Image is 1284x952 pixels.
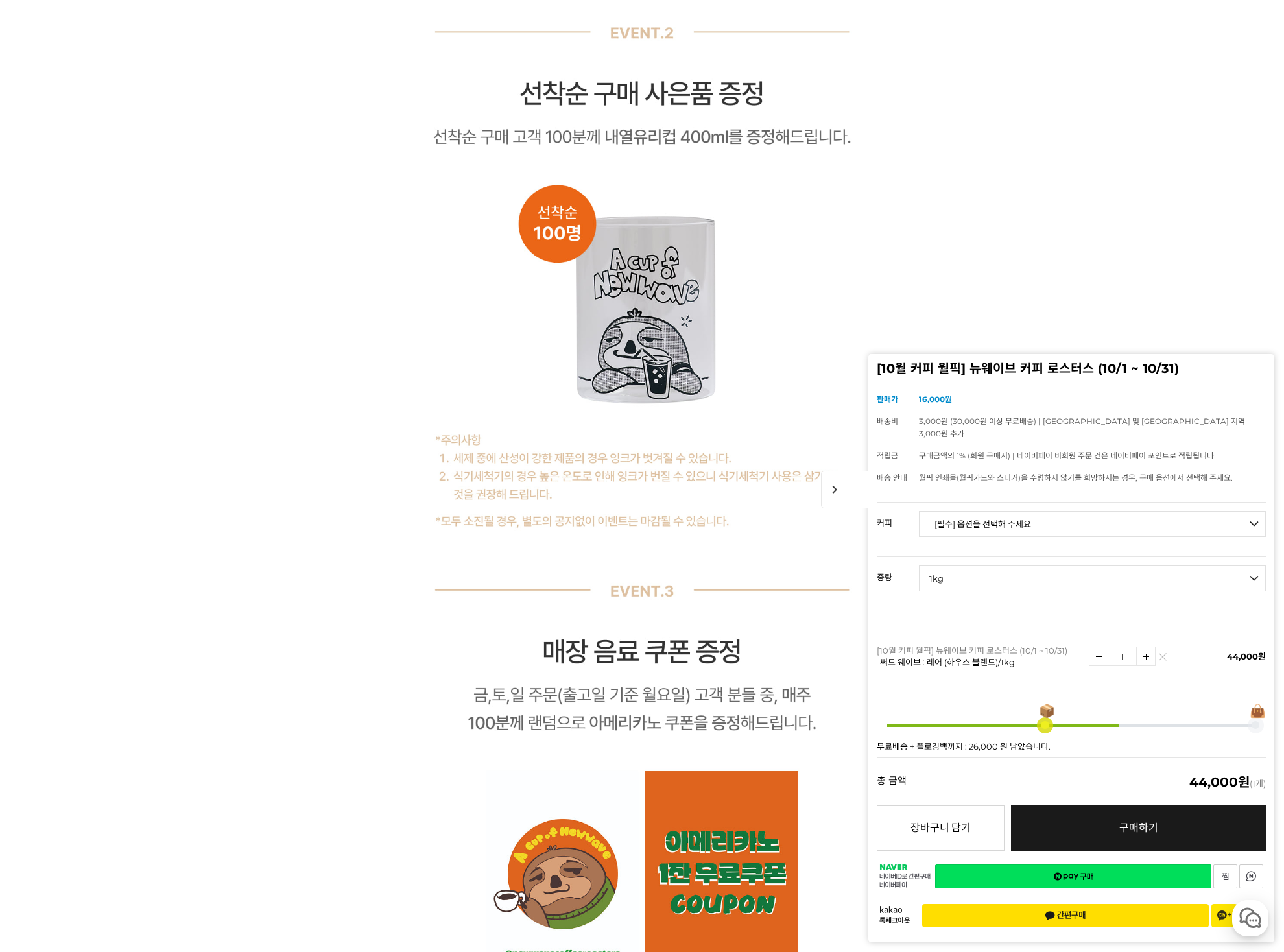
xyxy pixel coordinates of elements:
span: 홈 [41,431,49,441]
em: 44,000원 [1189,774,1250,790]
img: 수량증가 [1137,647,1155,665]
strong: 16,000원 [919,394,952,404]
a: 설정 [167,411,249,444]
span: 판매가 [877,394,898,404]
span: 간편구매 [1045,910,1086,921]
img: 수량감소 [1089,647,1108,665]
span: 📦 [1039,704,1055,717]
span: 구매금액의 1% (회원 구매시) | 네이버페이 비회원 주문 건은 네이버페이 포인트로 적립됩니다. [919,451,1216,460]
span: 구매하기 [1119,822,1158,834]
a: 새창 [935,864,1211,888]
strong: 총 금액 [877,776,907,789]
a: 구매하기 [1011,805,1266,851]
span: 44,000원 [1227,651,1266,661]
button: 간편구매 [922,904,1209,927]
span: 배송 안내 [877,473,907,482]
p: 무료배송 + 플로깅백까지 : 26,000 원 남았습니다. [877,743,1266,751]
p: [10월 커피 월픽] 뉴웨이브 커피 로스터스 (10/1 ~ 10/31) - [877,645,1082,668]
a: 홈 [4,411,86,444]
span: 👜 [1250,704,1266,717]
span: 설정 [200,431,216,441]
a: 대화 [86,411,167,444]
span: 배송비 [877,416,898,426]
span: 대화 [119,431,134,442]
th: 중량 [877,557,919,587]
button: 장바구니 담기 [877,805,1005,851]
a: 새창 [1213,864,1237,888]
span: 적립금 [877,451,898,460]
span: 월픽 인쇄물(월픽카드와 스티커)을 수령하지 않기를 희망하시는 경우, 구매 옵션에서 선택해 주세요. [919,473,1233,482]
h2: [10월 커피 월픽] 뉴웨이브 커피 로스터스 (10/1 ~ 10/31) [877,363,1266,375]
span: 써드 웨이브 : 레어 (하우스 블렌드)/1kg [880,657,1015,667]
th: 커피 [877,503,919,532]
span: 채널 추가 [1217,910,1231,921]
button: 채널 추가 [1211,904,1237,927]
span: 카카오 톡체크아웃 [879,906,912,925]
span: chevron_right [821,471,870,508]
a: 새창 [1239,864,1263,888]
span: 3,000원 (30,000원 이상 무료배송) | [GEOGRAPHIC_DATA] 및 [GEOGRAPHIC_DATA] 지역 3,000원 추가 [919,416,1245,438]
span: (1개) [1189,776,1266,789]
img: 삭제 [1159,656,1166,663]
